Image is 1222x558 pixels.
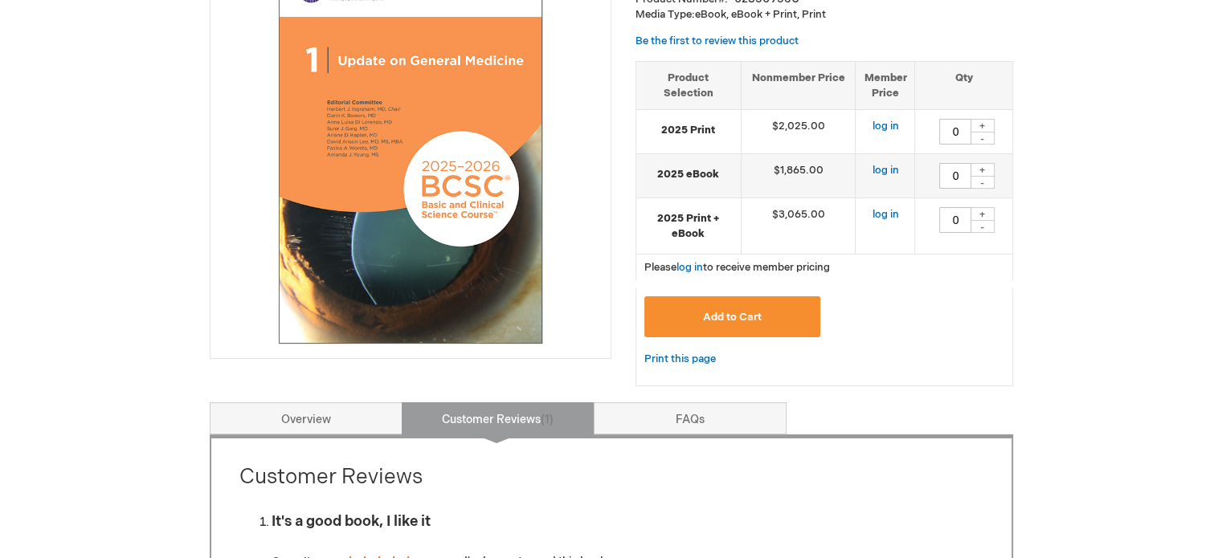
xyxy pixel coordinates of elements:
[971,220,995,233] div: -
[636,35,799,47] a: Be the first to review this product
[872,164,898,177] a: log in
[971,119,995,132] div: +
[939,163,971,189] input: Qty
[971,176,995,189] div: -
[971,207,995,221] div: +
[402,402,595,434] a: Customer Reviews1
[644,349,716,369] a: Print this page
[676,261,703,274] a: log in
[210,402,403,434] a: Overview
[636,61,742,109] th: Product Selection
[636,8,695,21] strong: Media Type:
[741,198,856,255] td: $3,065.00
[872,208,898,221] a: log in
[971,132,995,145] div: -
[741,110,856,154] td: $2,025.00
[644,296,821,337] button: Add to Cart
[644,211,733,241] strong: 2025 Print + eBook
[541,413,554,426] span: 1
[971,163,995,177] div: +
[644,261,830,274] span: Please to receive member pricing
[872,120,898,132] a: log in
[644,123,733,138] strong: 2025 Print
[703,311,762,324] span: Add to Cart
[644,167,733,182] strong: 2025 eBook
[939,207,971,233] input: Qty
[594,402,787,434] a: FAQs
[939,119,971,145] input: Qty
[915,61,1012,109] th: Qty
[741,154,856,198] td: $1,865.00
[856,61,915,109] th: Member Price
[272,514,983,530] div: It's a good book, I like it
[636,7,1013,22] p: eBook, eBook + Print, Print
[741,61,856,109] th: Nonmember Price
[239,465,423,490] strong: Customer Reviews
